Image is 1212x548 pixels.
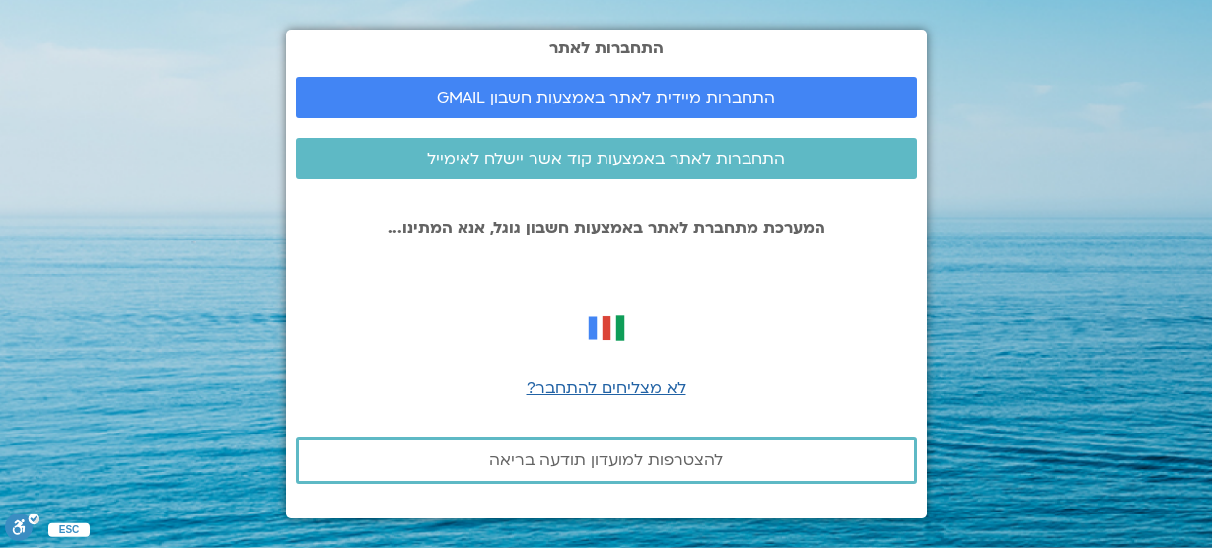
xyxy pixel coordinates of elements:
[296,138,917,179] a: התחברות לאתר באמצעות קוד אשר יישלח לאימייל
[296,77,917,118] a: התחברות מיידית לאתר באמצעות חשבון GMAIL
[296,437,917,484] a: להצטרפות למועדון תודעה בריאה
[296,219,917,237] p: המערכת מתחברת לאתר באמצעות חשבון גוגל, אנא המתינו...
[489,451,723,469] span: להצטרפות למועדון תודעה בריאה
[427,150,785,168] span: התחברות לאתר באמצעות קוד אשר יישלח לאימייל
[437,89,775,106] span: התחברות מיידית לאתר באמצעות חשבון GMAIL
[296,39,917,57] h2: התחברות לאתר
[527,377,686,399] a: לא מצליחים להתחבר?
